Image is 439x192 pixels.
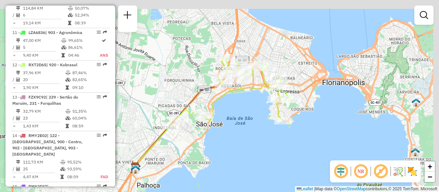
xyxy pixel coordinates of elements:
[12,62,78,67] span: 12 -
[103,133,107,137] em: Rota exportada
[314,187,315,191] span: |
[412,98,420,107] img: Ilha Centro
[23,76,65,83] td: 20
[417,8,431,22] a: Exibir filtros
[12,123,16,129] td: =
[23,166,60,172] td: 25
[425,172,435,182] a: Zoom out
[425,161,435,172] a: Zoom in
[99,52,108,59] td: ANS
[68,37,99,44] td: 99,65%
[12,44,16,51] td: /
[16,116,20,120] i: Total de Atividades
[28,30,45,35] span: LZA6836
[72,69,107,76] td: 87,46%
[61,45,67,49] i: % de utilização da cubagem
[428,162,432,171] span: +
[16,109,20,113] i: Distância Total
[28,94,46,100] span: FZX9C92
[66,71,71,75] i: % de utilização do peso
[372,163,389,180] span: Exibir rótulo
[68,21,71,25] i: Tempo total em rota
[23,5,68,12] td: 114,84 KM
[28,62,46,67] span: RXT2D65
[67,166,94,172] td: 93,59%
[23,173,60,180] td: 4,47 KM
[12,115,16,122] td: /
[23,37,61,44] td: 47,00 KM
[72,76,107,83] td: 82,65%
[28,133,47,138] span: RMY2E02
[97,30,101,34] em: Opções
[72,115,107,122] td: 60,04%
[61,38,67,43] i: % de utilização do peso
[94,173,108,180] td: FAD
[353,163,369,180] span: Ocultar NR
[428,172,432,181] span: −
[23,44,61,51] td: 5
[103,95,107,99] em: Rota exportada
[295,186,439,192] div: Map data © contributors,© 2025 TomTom, Microsoft
[16,6,20,10] i: Distância Total
[411,148,420,157] img: FAD - Pirajubae
[23,69,65,76] td: 37,96 KM
[61,53,65,57] i: Tempo total em rota
[12,84,16,91] td: =
[45,30,82,35] span: | 903 - Agronômica
[333,163,349,180] span: Ocultar deslocamento
[12,12,16,19] td: /
[28,184,47,189] span: RMY2E57
[16,78,20,82] i: Total de Atividades
[337,187,366,191] a: OpenStreetMap
[68,52,99,59] td: 04:46
[12,173,16,180] td: =
[72,123,107,129] td: 08:59
[102,38,106,43] i: Rota otimizada
[72,84,107,91] td: 09:10
[131,165,140,174] img: 712 UDC Full Palhoça
[12,94,78,106] span: 13 -
[67,159,94,166] td: 95,52%
[68,6,73,10] i: % de utilização do peso
[16,38,20,43] i: Distância Total
[46,62,78,67] span: | 920 - Kobrasol
[12,30,82,35] span: 11 -
[103,184,107,188] em: Rota exportada
[103,63,107,67] em: Rota exportada
[60,160,66,164] i: % de utilização do peso
[12,133,83,157] span: 14 -
[97,133,101,137] em: Opções
[72,108,107,115] td: 51,35%
[16,13,20,17] i: Total de Atividades
[131,162,140,171] img: CDD Florianópolis
[23,123,65,129] td: 1,43 KM
[66,116,71,120] i: % de utilização da cubagem
[12,133,83,157] span: | 122 - [GEOGRAPHIC_DATA], 900 - Centro, 902 - [GEOGRAPHIC_DATA], 903 - [GEOGRAPHIC_DATA]
[66,86,69,90] i: Tempo total em rota
[16,71,20,75] i: Distância Total
[23,115,65,122] td: 23
[23,108,65,115] td: 32,79 KM
[60,167,66,171] i: % de utilização da cubagem
[12,52,16,59] td: =
[74,5,107,12] td: 50,07%
[97,184,101,188] em: Opções
[392,166,403,177] img: Fluxo de ruas
[23,20,68,26] td: 19,14 KM
[407,166,418,177] img: Exibir/Ocultar setores
[16,160,20,164] i: Distância Total
[67,173,94,180] td: 08:09
[12,166,16,172] td: /
[66,124,69,128] i: Tempo total em rota
[23,52,61,59] td: 9,40 KM
[16,45,20,49] i: Total de Atividades
[23,12,68,19] td: 6
[66,78,71,82] i: % de utilização da cubagem
[60,175,64,179] i: Tempo total em rota
[97,95,101,99] em: Opções
[23,159,60,166] td: 111,73 KM
[74,20,107,26] td: 08:39
[16,167,20,171] i: Total de Atividades
[23,84,65,91] td: 1,90 KM
[66,109,71,113] i: % de utilização do peso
